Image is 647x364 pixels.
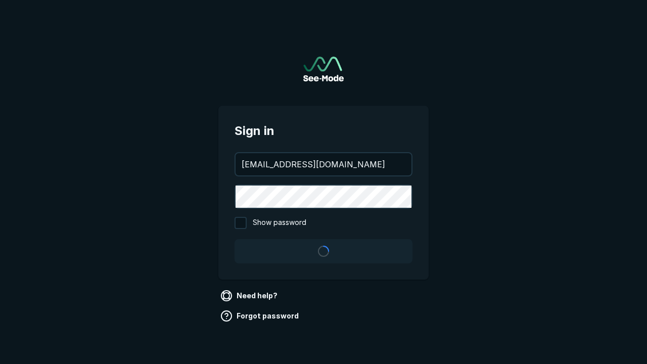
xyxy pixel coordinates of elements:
a: Go to sign in [303,57,344,81]
img: See-Mode Logo [303,57,344,81]
a: Need help? [218,288,282,304]
span: Show password [253,217,306,229]
input: your@email.com [236,153,411,175]
a: Forgot password [218,308,303,324]
span: Sign in [235,122,412,140]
